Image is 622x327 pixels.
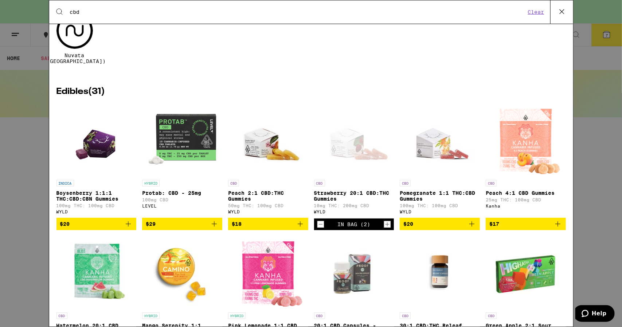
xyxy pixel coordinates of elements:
iframe: Opens a widget where you can find more information [575,305,615,323]
img: Kanha - Watermelon 20:1 CBD Gummies [60,236,133,309]
p: Strawberry 20:1 CBD:THC Gummies [314,190,394,202]
a: Open page for Protab: CBD - 25mg from LEVEL [142,103,222,218]
p: HYBRID [142,312,160,319]
div: In Bag (2) [337,221,370,227]
img: Kanha - Peach 4:1 CBD Gummies [490,103,562,176]
input: Search for products & categories [70,9,526,15]
span: $20 [403,221,413,227]
p: CBD [400,312,411,319]
div: WYLD [228,209,308,214]
button: Add to bag [142,218,222,230]
span: $20 [60,221,70,227]
p: CBD [486,180,497,186]
img: WYLD - Boysenberry 1:1:1 THC:CBD:CBN Gummies [70,103,122,176]
p: 100mg THC: 100mg CBD [400,203,480,208]
h2: Edibles ( 31 ) [56,87,566,96]
p: Boysenberry 1:1:1 THC:CBD:CBN Gummies [56,190,137,202]
div: Kanha [486,204,566,208]
img: Proof - 20:1 CBD Capsules - 300mg [314,236,394,309]
p: CBD [400,180,411,186]
p: CBD [56,312,67,319]
img: WYLD - Pomegranate 1:1 THC:CBD Gummies [403,103,476,176]
p: Protab: CBD - 25mg [142,190,222,196]
span: $17 [489,221,499,227]
img: Highatus Powered by Cannabiotix - Green Apple 2:1 Sour Gummies [489,236,562,309]
div: WYLD [314,209,394,214]
a: Open page for Peach 4:1 CBD Gummies from Kanha [486,103,566,218]
p: CBD [228,180,239,186]
a: Open page for Boysenberry 1:1:1 THC:CBD:CBN Gummies from WYLD [56,103,137,218]
img: Camino - Mango Serenity 1:1 THC:CBD Gummies [146,236,219,309]
a: Open page for Strawberry 20:1 CBD:THC Gummies from WYLD [314,103,394,218]
button: Add to bag [56,218,137,230]
p: 100mg CBD [142,197,222,202]
img: Kanha - Pink Lemonade 1:1 CBD Gummies [232,236,304,309]
img: Papa & Barkley - 30:1 CBD:THC Releaf Capsules - 30mg [403,236,476,309]
div: WYLD [400,209,480,214]
p: CBD [486,312,497,319]
button: Add to bag [228,218,308,230]
img: LEVEL - Protab: CBD - 25mg [146,103,219,176]
p: Peach 2:1 CBD:THC Gummies [228,190,308,202]
p: 100mg THC: 100mg CBD [56,203,137,208]
img: WYLD - Peach 2:1 CBD:THC Gummies [232,103,305,176]
a: Open page for Pomegranate 1:1 THC:CBD Gummies from WYLD [400,103,480,218]
a: Open page for Peach 2:1 CBD:THC Gummies from WYLD [228,103,308,218]
p: HYBRID [228,312,246,319]
span: $18 [232,221,242,227]
button: Add to bag [486,218,566,230]
p: 25mg THC: 100mg CBD [486,197,566,202]
p: Pomegranate 1:1 THC:CBD Gummies [400,190,480,202]
p: 10mg THC: 200mg CBD [314,203,394,208]
button: Clear [526,9,547,15]
p: CBD [314,312,325,319]
p: HYBRID [142,180,160,186]
p: 50mg THC: 100mg CBD [228,203,308,208]
p: CBD [314,180,325,186]
span: $29 [146,221,156,227]
div: WYLD [56,209,137,214]
div: LEVEL [142,204,222,208]
p: INDICA [56,180,74,186]
button: Increment [384,221,391,228]
span: Nuvata ([GEOGRAPHIC_DATA]) [43,52,106,64]
p: Peach 4:1 CBD Gummies [486,190,566,196]
button: Decrement [317,221,324,228]
button: Add to bag [400,218,480,230]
